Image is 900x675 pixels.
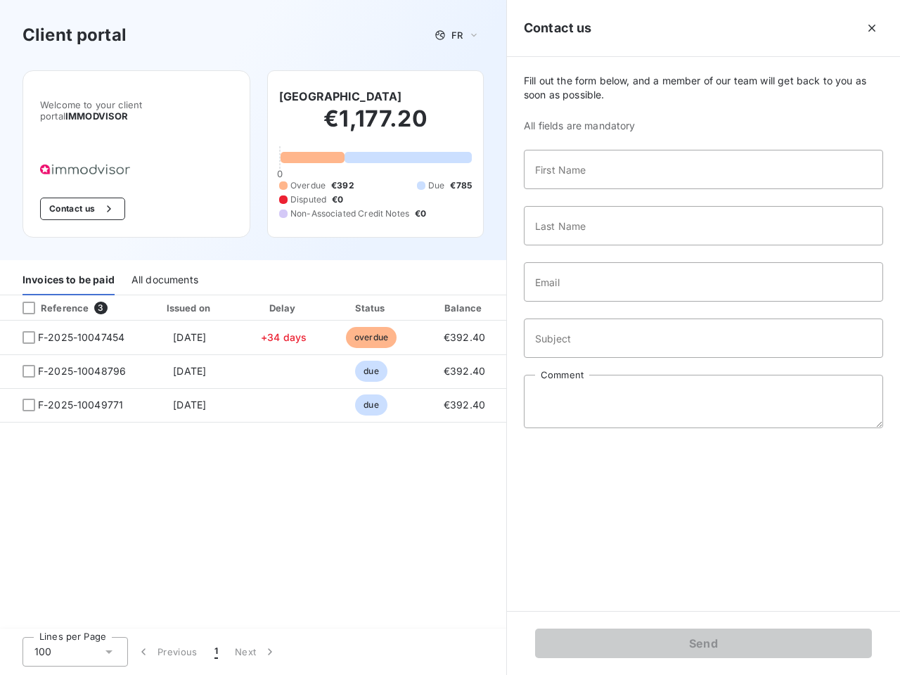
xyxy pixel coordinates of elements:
div: Status [330,301,413,315]
img: Company logo [40,165,130,175]
input: placeholder [524,262,883,302]
span: €392 [331,179,354,192]
span: 3 [94,302,107,314]
span: 1 [214,645,218,659]
span: €392.40 [444,399,485,411]
span: [DATE] [173,399,206,411]
span: 0 [277,168,283,179]
span: Fill out the form below, and a member of our team will get back to you as soon as possible. [524,74,883,102]
span: due [355,361,387,382]
button: Previous [128,637,206,667]
span: €785 [450,179,472,192]
h6: [GEOGRAPHIC_DATA] [279,88,402,105]
span: FR [451,30,463,41]
button: Send [535,629,872,658]
span: +34 days [261,331,307,343]
span: Disputed [290,193,326,206]
span: Due [428,179,444,192]
span: F-2025-10048796 [38,364,126,378]
span: €0 [415,207,426,220]
span: overdue [346,327,397,348]
div: All documents [131,266,198,295]
div: Delay [244,301,324,315]
input: placeholder [524,150,883,189]
button: Contact us [40,198,125,220]
input: placeholder [524,319,883,358]
span: [DATE] [173,365,206,377]
span: All fields are mandatory [524,119,883,133]
span: IMMODVISOR [65,110,129,122]
h3: Client portal [22,22,127,48]
div: Reference [11,302,89,314]
h2: €1,177.20 [279,105,472,147]
span: Overdue [290,179,326,192]
button: Next [226,637,285,667]
div: Balance [419,301,510,315]
span: €392.40 [444,365,485,377]
span: F-2025-10049771 [38,398,123,412]
span: €392.40 [444,331,485,343]
span: F-2025-10047454 [38,330,124,345]
span: Welcome to your client portal [40,99,233,122]
span: [DATE] [173,331,206,343]
span: due [355,394,387,416]
span: Non-Associated Credit Notes [290,207,409,220]
h5: Contact us [524,18,592,38]
button: 1 [206,637,226,667]
div: Issued on [141,301,238,315]
span: €0 [332,193,343,206]
div: Invoices to be paid [22,266,115,295]
span: 100 [34,645,51,659]
input: placeholder [524,206,883,245]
